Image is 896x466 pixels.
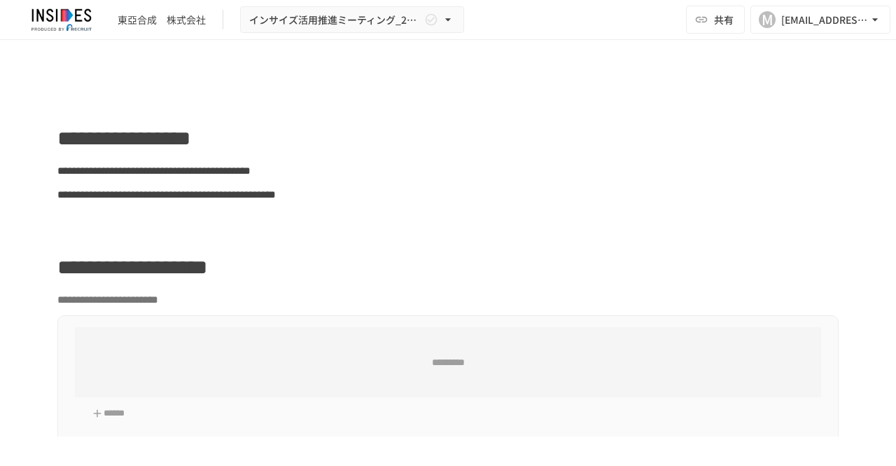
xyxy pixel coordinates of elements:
[750,6,890,34] button: M[EMAIL_ADDRESS][DOMAIN_NAME]
[686,6,745,34] button: 共有
[759,11,776,28] div: M
[17,8,106,31] img: JmGSPSkPjKwBq77AtHmwC7bJguQHJlCRQfAXtnx4WuV
[781,11,868,29] div: [EMAIL_ADDRESS][DOMAIN_NAME]
[118,13,206,27] div: 東亞合成 株式会社
[249,11,421,29] span: インサイズ活用推進ミーティング_2510
[240,6,464,34] button: インサイズ活用推進ミーティング_2510
[714,12,734,27] span: 共有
